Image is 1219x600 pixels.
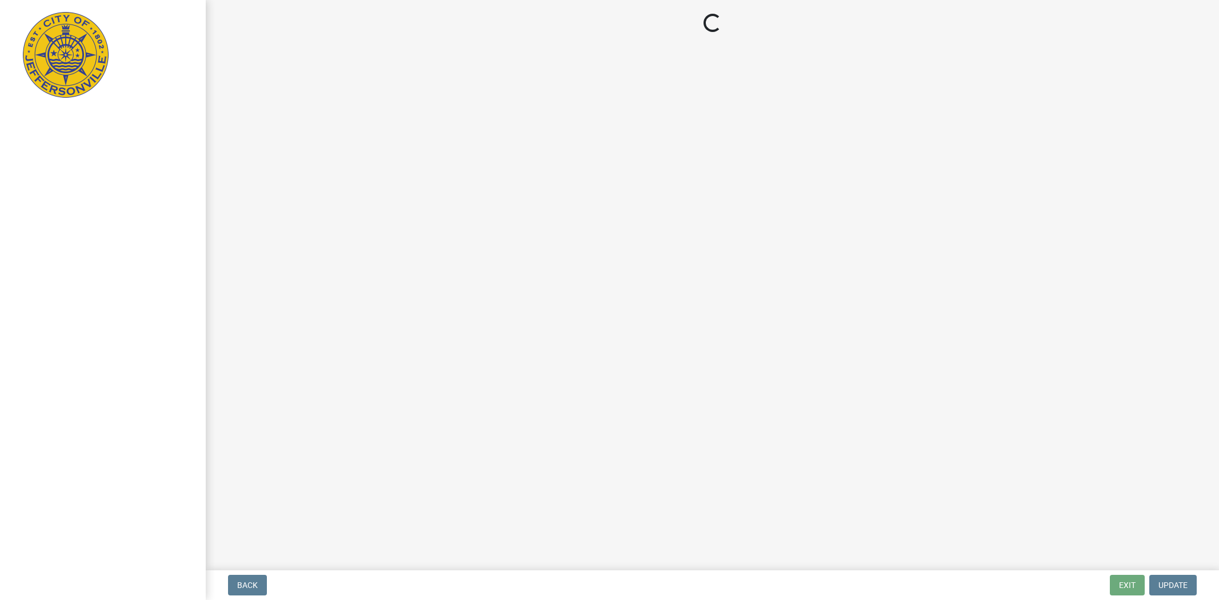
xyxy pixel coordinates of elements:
button: Update [1149,575,1197,595]
button: Exit [1110,575,1145,595]
span: Back [237,581,258,590]
img: City of Jeffersonville, Indiana [23,12,109,98]
span: Update [1158,581,1188,590]
button: Back [228,575,267,595]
